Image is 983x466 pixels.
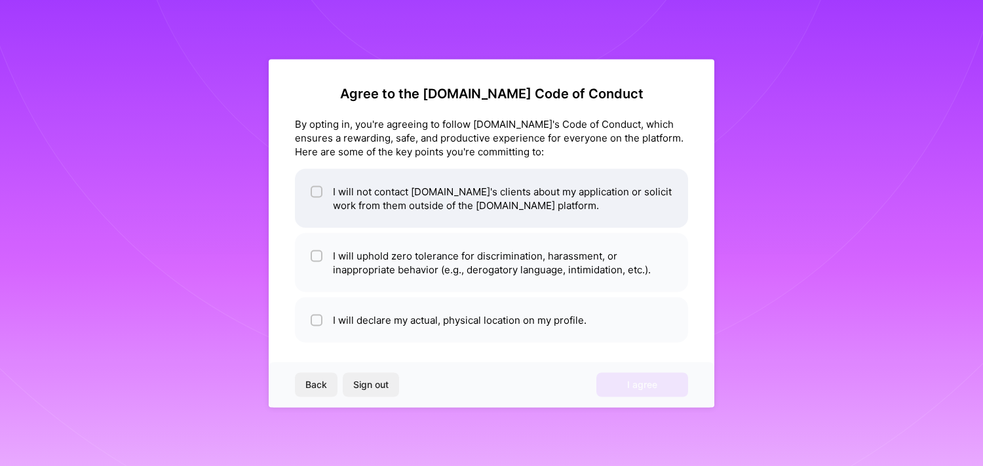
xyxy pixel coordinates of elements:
div: By opting in, you're agreeing to follow [DOMAIN_NAME]'s Code of Conduct, which ensures a rewardin... [295,117,688,158]
li: I will declare my actual, physical location on my profile. [295,297,688,342]
span: Sign out [353,378,389,391]
li: I will uphold zero tolerance for discrimination, harassment, or inappropriate behavior (e.g., der... [295,233,688,292]
h2: Agree to the [DOMAIN_NAME] Code of Conduct [295,85,688,101]
button: Sign out [343,373,399,397]
span: Back [305,378,327,391]
button: Back [295,373,337,397]
li: I will not contact [DOMAIN_NAME]'s clients about my application or solicit work from them outside... [295,168,688,227]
